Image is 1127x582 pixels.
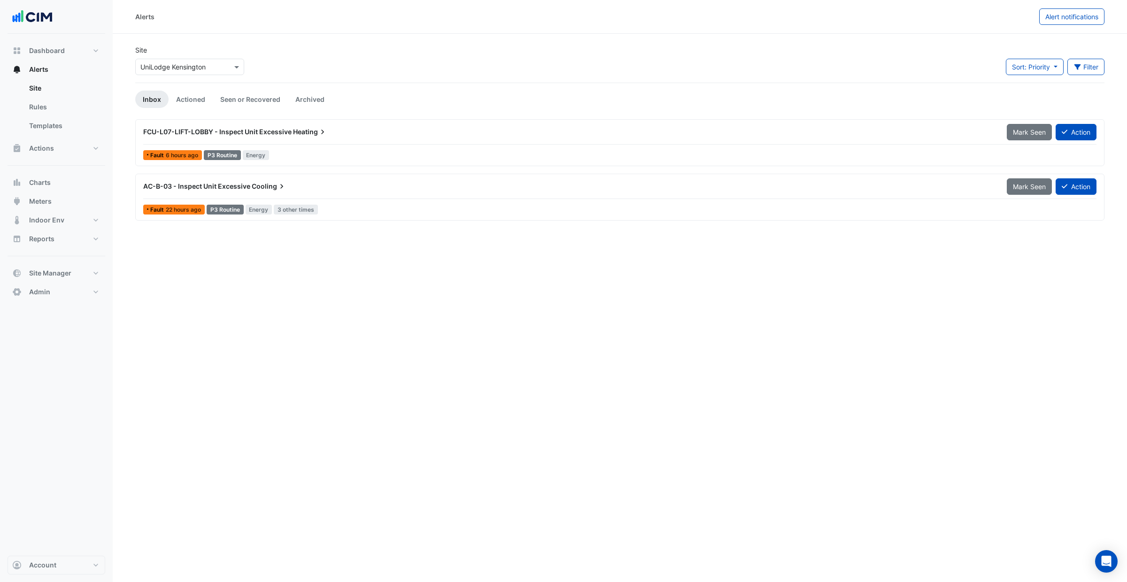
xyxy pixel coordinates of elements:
[1013,183,1046,191] span: Mark Seen
[252,182,286,191] span: Cooling
[22,116,105,135] a: Templates
[29,144,54,153] span: Actions
[29,197,52,206] span: Meters
[213,91,288,108] a: Seen or Recovered
[204,150,241,160] div: P3 Routine
[8,230,105,248] button: Reports
[169,91,213,108] a: Actioned
[288,91,332,108] a: Archived
[8,264,105,283] button: Site Manager
[12,178,22,187] app-icon: Charts
[29,46,65,55] span: Dashboard
[29,215,64,225] span: Indoor Env
[150,153,166,158] span: Fault
[8,79,105,139] div: Alerts
[8,60,105,79] button: Alerts
[8,192,105,211] button: Meters
[1012,63,1050,71] span: Sort: Priority
[12,268,22,278] app-icon: Site Manager
[29,178,51,187] span: Charts
[207,205,244,214] div: P3 Routine
[135,91,169,108] a: Inbox
[12,65,22,74] app-icon: Alerts
[1056,178,1096,195] button: Action
[12,197,22,206] app-icon: Meters
[1056,124,1096,140] button: Action
[135,12,154,22] div: Alerts
[8,211,105,230] button: Indoor Env
[246,205,272,214] span: Energy
[22,98,105,116] a: Rules
[1013,128,1046,136] span: Mark Seen
[29,287,50,297] span: Admin
[29,560,56,570] span: Account
[12,215,22,225] app-icon: Indoor Env
[12,46,22,55] app-icon: Dashboard
[29,234,54,244] span: Reports
[1007,178,1052,195] button: Mark Seen
[8,556,105,574] button: Account
[29,65,48,74] span: Alerts
[150,207,166,213] span: Fault
[12,287,22,297] app-icon: Admin
[1067,59,1105,75] button: Filter
[8,139,105,158] button: Actions
[1095,550,1118,573] div: Open Intercom Messenger
[29,268,71,278] span: Site Manager
[1006,59,1064,75] button: Sort: Priority
[22,79,105,98] a: Site
[8,41,105,60] button: Dashboard
[243,150,270,160] span: Energy
[135,45,147,55] label: Site
[11,8,54,26] img: Company Logo
[1045,13,1098,21] span: Alert notifications
[1007,124,1052,140] button: Mark Seen
[8,283,105,301] button: Admin
[8,173,105,192] button: Charts
[12,234,22,244] app-icon: Reports
[293,127,327,137] span: Heating
[166,206,201,213] span: Sun 10-Aug-2025 15:45 AEST
[1039,8,1104,25] button: Alert notifications
[274,205,318,214] span: 3 other times
[143,182,250,190] span: AC-B-03 - Inspect Unit Excessive
[12,144,22,153] app-icon: Actions
[143,128,292,136] span: FCU-L07-LIFT-LOBBY - Inspect Unit Excessive
[166,152,198,159] span: Mon 11-Aug-2025 07:15 AEST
